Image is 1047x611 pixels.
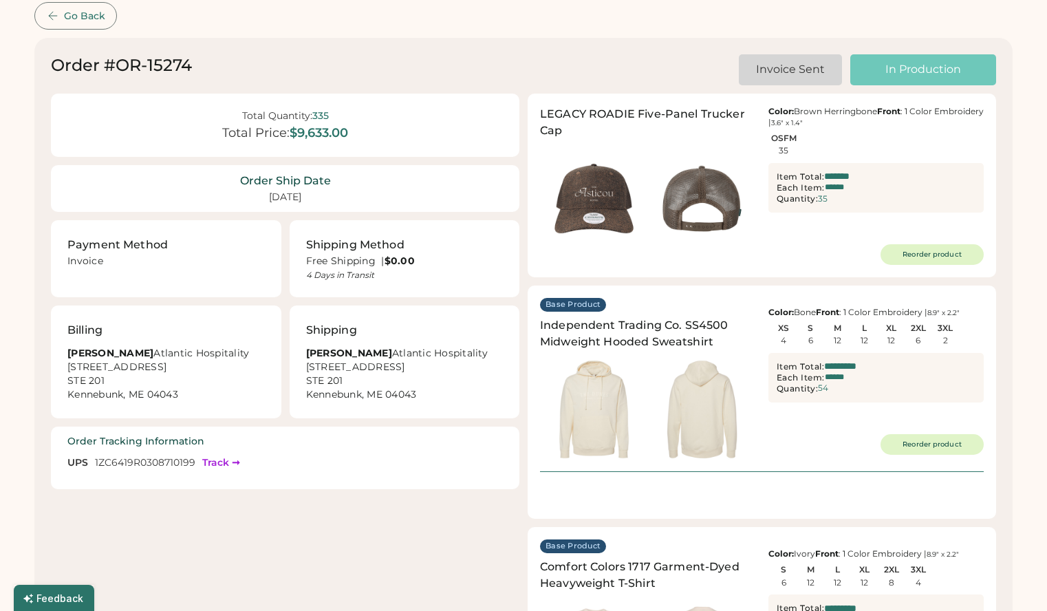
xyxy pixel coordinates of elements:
[861,336,868,345] div: 12
[818,194,828,204] div: 35
[242,110,312,122] div: Total Quantity:
[67,322,102,339] div: Billing
[881,244,984,265] button: Reorder product
[540,356,648,464] img: generate-image
[881,434,984,455] button: Reorder product
[943,336,948,345] div: 2
[540,106,756,139] div: LEGACY ROADIE Five-Panel Trucker Cap
[269,191,301,204] div: [DATE]
[306,255,504,268] div: Free Shipping |
[306,237,404,253] div: Shipping Method
[818,383,828,393] div: 54
[887,336,895,345] div: 12
[771,118,803,127] font: 3.6" x 1.4"
[905,323,931,333] div: 2XL
[312,110,329,122] div: 335
[777,193,819,204] div: Quantity:
[290,126,348,141] div: $9,633.00
[755,62,825,77] div: Invoice Sent
[798,565,823,575] div: M
[905,565,931,575] div: 3XL
[67,255,265,272] div: Invoice
[927,308,960,317] font: 8.9" x 2.2"
[771,133,797,143] div: OSFM
[807,578,814,588] div: 12
[777,171,825,182] div: Item Total:
[933,323,958,333] div: 3XL
[834,578,841,588] div: 12
[546,541,601,552] div: Base Product
[808,336,813,345] div: 6
[768,548,794,559] strong: Color:
[916,336,920,345] div: 6
[67,435,204,449] div: Order Tracking Information
[306,347,504,402] div: Atlantic Hospitality [STREET_ADDRESS] STE 201 Kennebunk, ME 04043
[240,173,331,189] div: Order Ship Date
[648,144,756,253] img: generate-image
[861,578,868,588] div: 12
[67,456,88,470] div: UPS
[916,578,921,588] div: 4
[202,458,240,467] div: Track ➞
[878,323,904,333] div: XL
[648,356,756,464] img: generate-image
[877,106,900,116] strong: Front
[540,559,756,592] div: Comfort Colors 1717 Garment-Dyed Heavyweight T-Shirt
[825,323,850,333] div: M
[927,550,959,559] font: 8.9" x 2.2"
[768,307,984,318] div: Bone : 1 Color Embroidery |
[768,307,794,317] strong: Color:
[779,146,788,156] div: 35
[768,106,794,116] strong: Color:
[64,10,105,22] div: Go Back
[540,317,756,350] div: Independent Trading Co. SS4500 Midweight Hooded Sweatshirt
[67,347,153,359] strong: [PERSON_NAME]
[852,565,877,575] div: XL
[777,372,825,383] div: Each Item:
[67,347,265,402] div: Atlantic Hospitality [STREET_ADDRESS] STE 201 Kennebunk, ME 04043
[95,456,195,470] div: 1ZC6419R0308710199
[777,383,819,394] div: Quantity:
[834,336,841,345] div: 12
[798,323,823,333] div: S
[385,255,415,267] strong: $0.00
[51,54,192,76] div: Order #OR-15274
[202,455,240,469] a: Track ➞
[777,182,825,193] div: Each Item:
[889,578,894,588] div: 8
[878,565,904,575] div: 2XL
[306,270,504,281] div: 4 Days in Transit
[777,361,825,372] div: Item Total:
[781,578,786,588] div: 6
[771,323,797,333] div: XS
[768,548,984,559] div: Ivory : 1 Color Embroidery |
[540,144,648,253] img: generate-image
[816,307,839,317] strong: Front
[67,237,168,253] div: Payment Method
[546,299,601,310] div: Base Product
[222,126,290,141] div: Total Price:
[771,565,797,575] div: S
[768,106,984,128] div: Brown Herringbone : 1 Color Embroidery |
[306,322,357,339] div: Shipping
[825,565,850,575] div: L
[852,323,877,333] div: L
[306,347,392,359] strong: [PERSON_NAME]
[815,548,839,559] strong: Front
[867,62,980,77] div: In Production
[781,336,786,345] div: 4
